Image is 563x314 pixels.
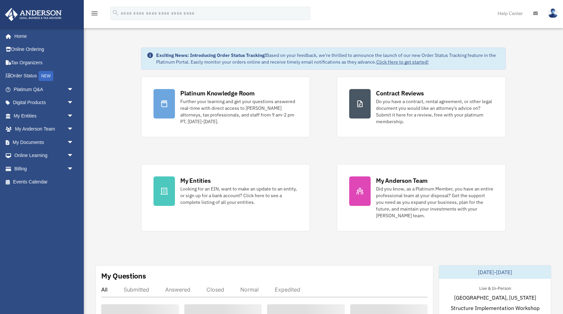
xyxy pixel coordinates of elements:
a: My Entitiesarrow_drop_down [5,109,84,123]
div: Expedited [275,286,300,293]
a: Tax Organizers [5,56,84,69]
div: Did you know, as a Platinum Member, you have an entire professional team at your disposal? Get th... [376,185,493,219]
span: arrow_drop_down [67,149,80,163]
div: Further your learning and get your questions answered real-time with direct access to [PERSON_NAM... [180,98,298,125]
a: Home [5,29,80,43]
a: Order StatusNEW [5,69,84,83]
div: Do you have a contract, rental agreement, or other legal document you would like an attorney's ad... [376,98,493,125]
div: Live & In-Person [474,284,516,291]
i: search [112,9,119,16]
a: Platinum Knowledge Room Further your learning and get your questions answered real-time with dire... [141,77,310,137]
div: NEW [39,71,53,81]
a: My Anderson Teamarrow_drop_down [5,123,84,136]
div: Closed [206,286,224,293]
div: My Entities [180,176,210,185]
a: Platinum Q&Aarrow_drop_down [5,83,84,96]
span: [GEOGRAPHIC_DATA], [US_STATE] [454,294,536,302]
span: arrow_drop_down [67,83,80,96]
span: arrow_drop_down [67,162,80,176]
div: [DATE]-[DATE] [439,265,551,279]
div: Submitted [124,286,149,293]
div: My Questions [101,271,146,281]
a: Digital Productsarrow_drop_down [5,96,84,109]
div: Platinum Knowledge Room [180,89,255,97]
div: Contract Reviews [376,89,424,97]
div: Looking for an EIN, want to make an update to an entity, or sign up for a bank account? Click her... [180,185,298,206]
img: Anderson Advisors Platinum Portal [3,8,64,21]
div: Based on your feedback, we're thrilled to announce the launch of our new Order Status Tracking fe... [156,52,500,65]
img: User Pic [548,8,558,18]
a: My Documentsarrow_drop_down [5,136,84,149]
a: Online Learningarrow_drop_down [5,149,84,162]
span: arrow_drop_down [67,123,80,136]
a: Online Ordering [5,43,84,56]
span: Structure Implementation Workshop [451,304,540,312]
a: Events Calendar [5,175,84,189]
a: My Entities Looking for an EIN, want to make an update to an entity, or sign up for a bank accoun... [141,164,310,231]
div: All [101,286,108,293]
div: My Anderson Team [376,176,428,185]
div: Answered [165,286,190,293]
a: Contract Reviews Do you have a contract, rental agreement, or other legal document you would like... [337,77,506,137]
a: menu [90,12,99,17]
strong: Exciting News: Introducing Order Status Tracking! [156,52,266,58]
i: menu [90,9,99,17]
div: Normal [240,286,259,293]
a: Billingarrow_drop_down [5,162,84,175]
span: arrow_drop_down [67,136,80,149]
span: arrow_drop_down [67,96,80,110]
a: Click Here to get started! [376,59,429,65]
span: arrow_drop_down [67,109,80,123]
a: My Anderson Team Did you know, as a Platinum Member, you have an entire professional team at your... [337,164,506,231]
